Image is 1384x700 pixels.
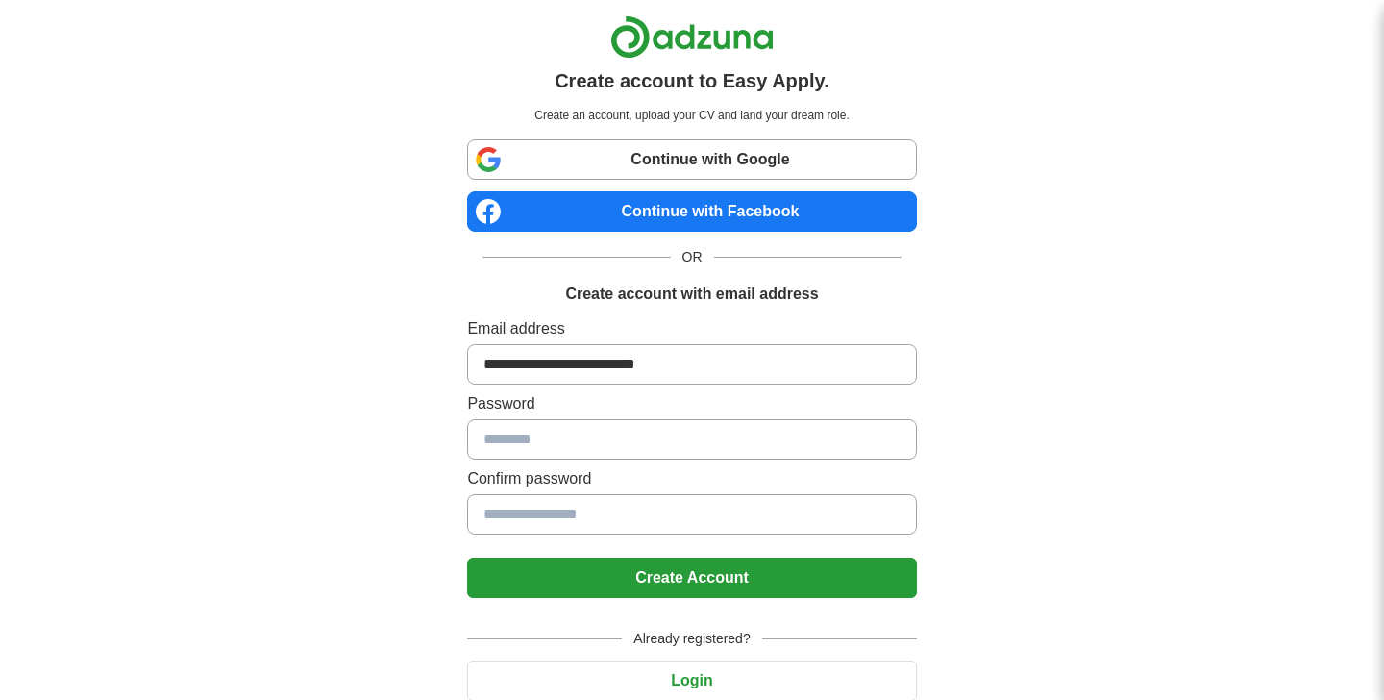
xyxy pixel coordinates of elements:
label: Email address [467,317,916,340]
button: Create Account [467,558,916,598]
h1: Create account to Easy Apply. [555,66,829,95]
img: Adzuna logo [610,15,774,59]
span: OR [671,247,714,267]
a: Login [467,672,916,688]
span: Already registered? [622,629,761,649]
p: Create an account, upload your CV and land your dream role. [471,107,912,124]
h1: Create account with email address [565,283,818,306]
label: Password [467,392,916,415]
a: Continue with Google [467,139,916,180]
label: Confirm password [467,467,916,490]
a: Continue with Facebook [467,191,916,232]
